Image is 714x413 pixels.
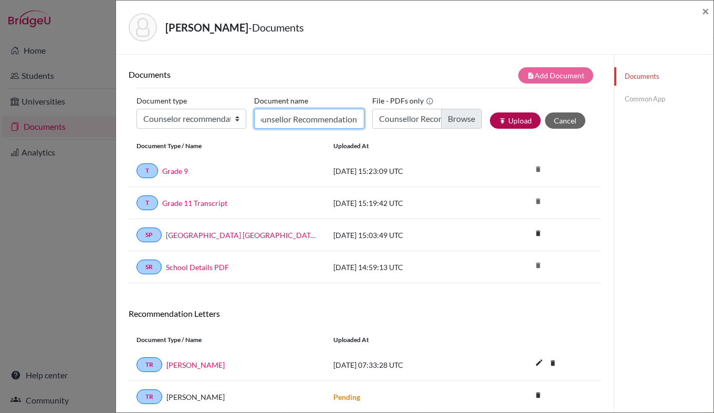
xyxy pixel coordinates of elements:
[165,21,248,34] strong: [PERSON_NAME]
[325,141,483,151] div: Uploaded at
[530,193,546,209] i: delete
[518,67,593,84] button: note_addAdd Document
[545,112,585,129] button: Cancel
[136,92,187,109] label: Document type
[166,391,225,402] span: [PERSON_NAME]
[325,166,483,177] div: [DATE] 15:23:09 UTC
[129,308,601,318] h6: Recommendation Letters
[530,356,548,371] button: edit
[530,227,546,241] a: delete
[129,141,325,151] div: Document Type / Name
[333,393,360,401] strong: Pending
[136,163,158,178] a: T
[136,260,162,274] a: SR
[531,354,548,371] i: edit
[530,161,546,177] i: delete
[490,112,541,129] button: publishUpload
[248,21,304,34] span: - Documents
[333,360,403,369] span: [DATE] 07:33:28 UTC
[166,262,229,273] a: School Details PDF
[325,198,483,209] div: [DATE] 15:19:42 UTC
[545,357,561,371] a: delete
[614,67,713,86] a: Documents
[325,335,483,345] div: Uploaded at
[166,359,225,370] a: [PERSON_NAME]
[166,230,318,241] a: [GEOGRAPHIC_DATA] [GEOGRAPHIC_DATA] School Profile 2025-6 [DOMAIN_NAME]_wide
[129,335,325,345] div: Document Type / Name
[162,198,227,209] a: Grade 11 Transcript
[530,387,546,403] i: delete
[527,72,534,79] i: note_add
[530,389,546,403] a: delete
[136,389,162,404] a: TR
[530,257,546,273] i: delete
[702,5,709,17] button: Close
[136,195,158,210] a: T
[372,92,434,109] label: File - PDFs only
[136,357,162,372] a: TR
[254,92,308,109] label: Document name
[499,117,506,125] i: publish
[325,230,483,241] div: [DATE] 15:03:49 UTC
[129,69,365,79] h6: Documents
[614,90,713,108] a: Common App
[162,166,188,177] a: Grade 9
[545,355,561,371] i: delete
[702,3,709,18] span: ×
[530,225,546,241] i: delete
[325,262,483,273] div: [DATE] 14:59:13 UTC
[136,228,162,242] a: SP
